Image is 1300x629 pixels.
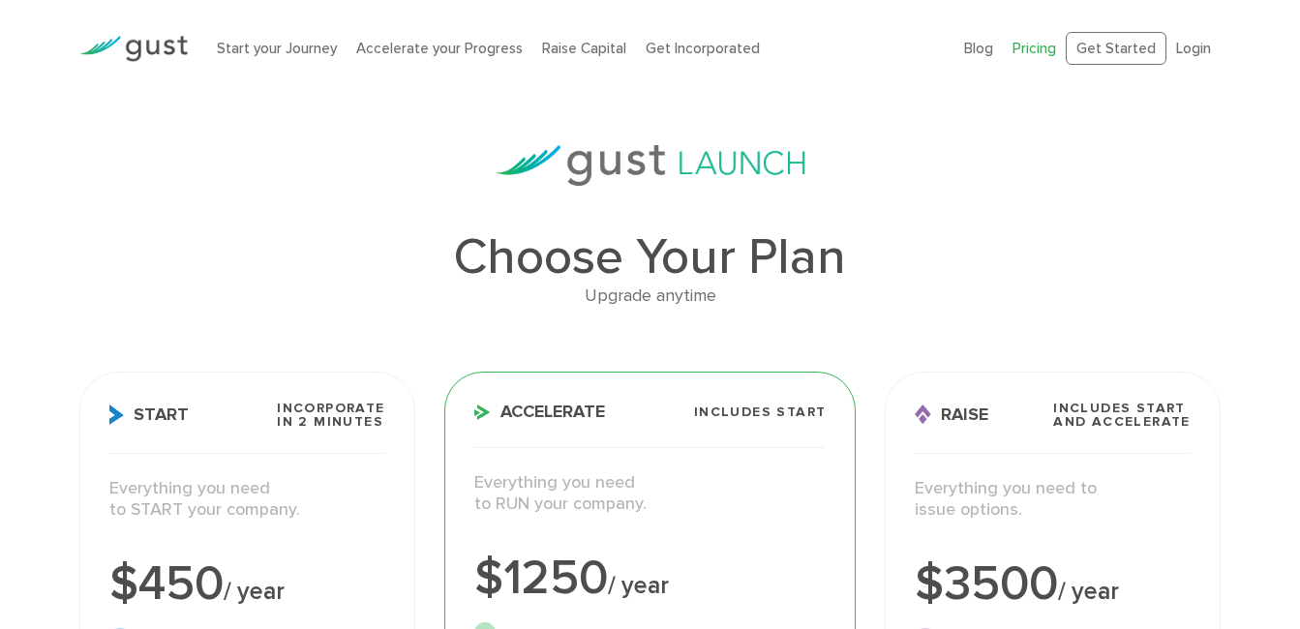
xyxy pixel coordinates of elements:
p: Everything you need to START your company. [109,478,385,522]
span: Raise [915,404,988,425]
div: Upgrade anytime [79,283,1221,311]
div: $1250 [474,554,827,603]
a: Pricing [1013,40,1056,57]
p: Everything you need to issue options. [915,478,1191,522]
a: Accelerate your Progress [356,40,523,57]
img: Gust Logo [79,36,188,62]
div: $3500 [915,560,1191,609]
a: Get Incorporated [646,40,760,57]
a: Start your Journey [217,40,337,57]
span: / year [1058,577,1119,606]
img: Raise Icon [915,404,931,425]
span: Incorporate in 2 Minutes [277,402,384,429]
span: / year [608,571,669,600]
a: Raise Capital [542,40,626,57]
p: Everything you need to RUN your company. [474,472,827,516]
span: Includes START and ACCELERATE [1053,402,1191,429]
a: Login [1176,40,1211,57]
img: gust-launch-logos.svg [496,145,805,186]
a: Get Started [1066,32,1166,66]
a: Blog [964,40,993,57]
h1: Choose Your Plan [79,232,1221,283]
span: Accelerate [474,404,605,421]
span: Start [109,404,189,425]
img: Start Icon X2 [109,404,124,425]
div: $450 [109,560,385,609]
span: / year [224,577,285,606]
img: Accelerate Icon [474,404,491,420]
span: Includes START [694,405,827,419]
